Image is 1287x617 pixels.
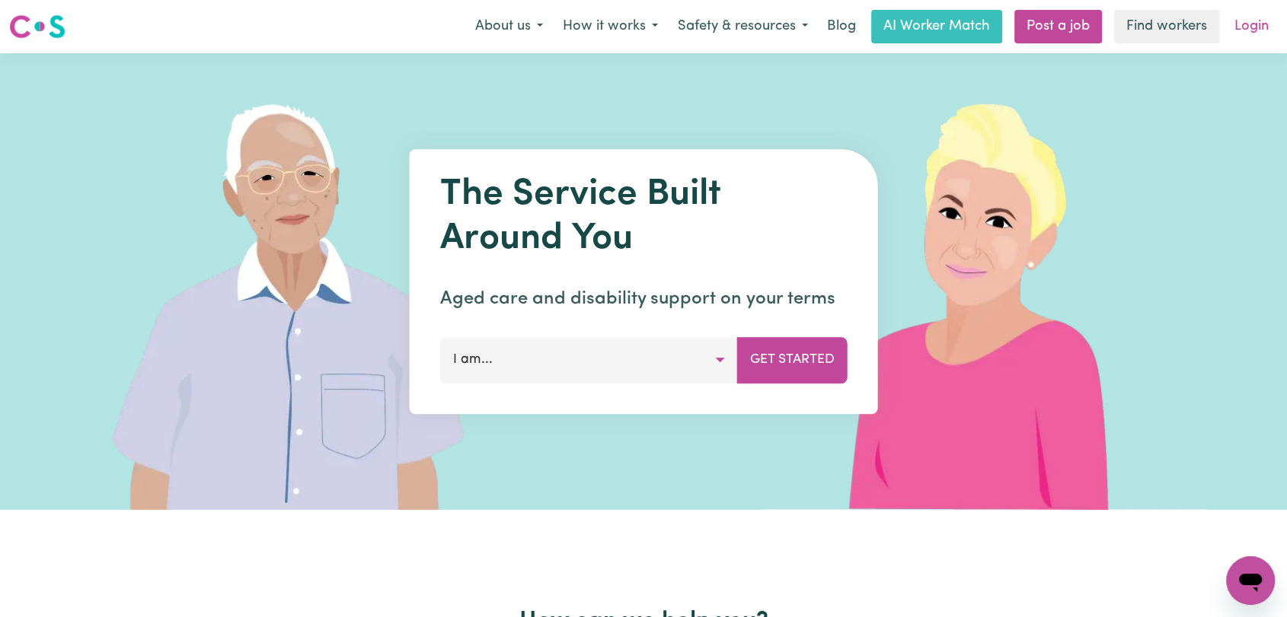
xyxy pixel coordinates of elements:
button: Get Started [737,337,848,383]
a: Careseekers logo [9,9,65,44]
iframe: Button to launch messaging window [1226,556,1275,605]
button: I am... [440,337,738,383]
a: Blog [818,10,865,43]
a: Post a job [1014,10,1102,43]
p: Aged care and disability support on your terms [440,285,848,313]
img: Careseekers logo [9,13,65,40]
button: About us [465,11,553,43]
button: How it works [553,11,668,43]
h1: The Service Built Around You [440,173,848,261]
a: Login [1225,10,1278,43]
button: Safety & resources [668,11,818,43]
a: Find workers [1114,10,1219,43]
a: AI Worker Match [871,10,1002,43]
